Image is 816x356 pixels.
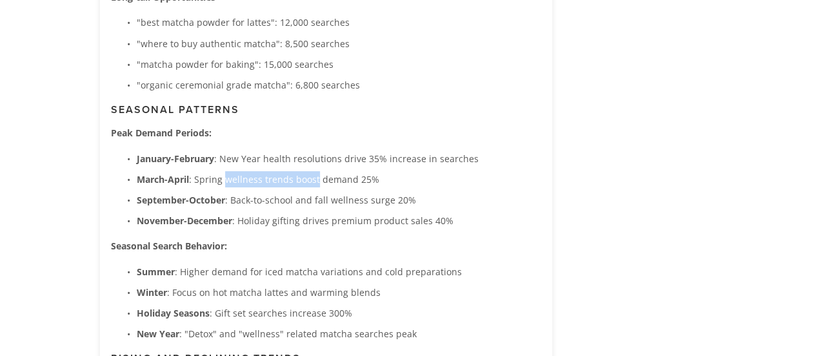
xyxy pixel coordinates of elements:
p: : Spring wellness trends boost demand 25% [137,171,541,187]
strong: Holiday Seasons [137,307,210,319]
strong: Summer [137,266,175,278]
p: : Gift set searches increase 300% [137,305,541,321]
p: "matcha powder for baking": 15,000 searches [137,56,541,72]
strong: November-December [137,215,232,227]
strong: January-February [137,152,214,165]
p: "organic ceremonial grade matcha": 6,800 searches [137,77,541,93]
h3: Seasonal Patterns [111,103,541,116]
strong: September-October [137,194,225,206]
p: : "Detox" and "wellness" related matcha searches peak [137,326,541,342]
p: "where to buy authentic matcha": 8,500 searches [137,36,541,52]
strong: Peak Demand Periods: [111,127,212,139]
strong: Winter [137,286,167,298]
p: : Higher demand for iced matcha variations and cold preparations [137,264,541,280]
strong: New Year [137,328,179,340]
p: : Focus on hot matcha lattes and warming blends [137,284,541,300]
strong: March-April [137,173,189,185]
strong: Seasonal Search Behavior: [111,240,227,252]
p: : New Year health resolutions drive 35% increase in searches [137,151,541,167]
p: "best matcha powder for lattes": 12,000 searches [137,14,541,30]
p: : Back-to-school and fall wellness surge 20% [137,192,541,208]
p: : Holiday gifting drives premium product sales 40% [137,213,541,229]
